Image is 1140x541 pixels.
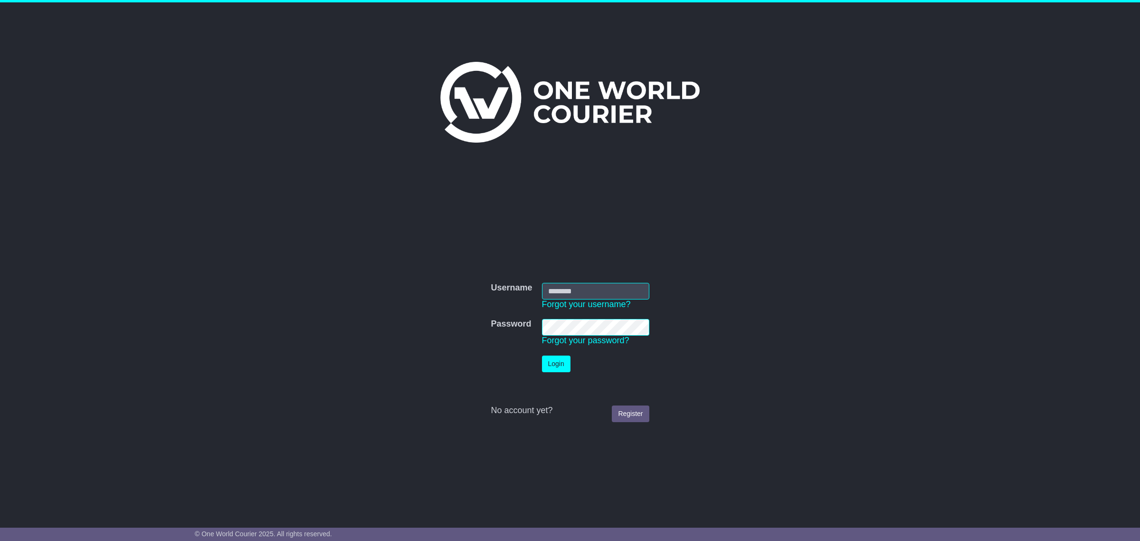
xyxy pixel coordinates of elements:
[491,406,649,416] div: No account yet?
[542,356,570,372] button: Login
[612,406,649,422] a: Register
[195,530,332,538] span: © One World Courier 2025. All rights reserved.
[491,319,531,329] label: Password
[491,283,532,293] label: Username
[542,336,629,345] a: Forgot your password?
[542,299,631,309] a: Forgot your username?
[440,62,700,143] img: One World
